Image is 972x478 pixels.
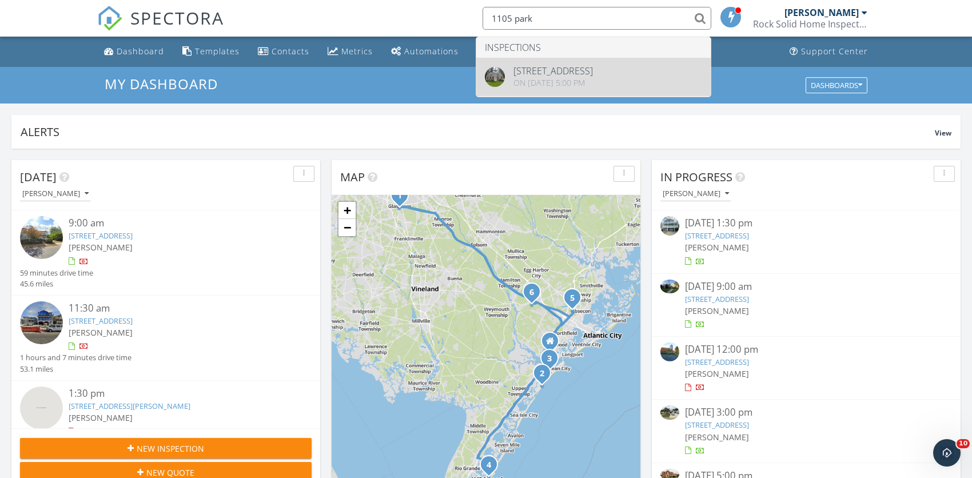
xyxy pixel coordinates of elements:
div: 53.1 miles [20,364,132,375]
div: [DATE] 3:00 pm [685,405,928,420]
a: [STREET_ADDRESS] [685,294,749,304]
div: [PERSON_NAME] [22,190,89,198]
div: 42 Ables Run Drive, Absecon, NJ 08201 [572,297,579,304]
div: 45.6 miles [20,278,93,289]
div: [DATE] 1:30 pm [685,216,928,230]
a: [STREET_ADDRESS] On [DATE] 5:00 pm [476,58,711,96]
button: Dashboards [806,77,867,93]
span: [PERSON_NAME] [69,242,133,253]
span: [PERSON_NAME] [69,412,133,423]
div: 4902 Winterbury Drive, Hamilton, NJ 08330 [532,292,539,298]
div: Support Center [801,46,868,57]
span: [PERSON_NAME] [685,432,749,443]
div: 4933 Central Avenue 1st Floor, Ocean City, NJ 08226 [542,373,549,380]
a: Contacts [253,41,314,62]
div: Templates [195,46,240,57]
span: [DATE] [20,169,57,185]
i: 2 [540,370,544,378]
a: Zoom out [338,219,356,236]
span: 10 [957,439,970,448]
img: The Best Home Inspection Software - Spectora [97,6,122,31]
div: 1 hours and 7 minutes drive time [20,352,132,363]
div: 9:00 am [69,216,288,230]
span: New Inspection [137,443,204,455]
img: streetview [660,342,679,361]
div: Automations [404,46,459,57]
input: Search everything... [483,7,711,30]
a: [DATE] 12:00 pm [STREET_ADDRESS] [PERSON_NAME] [660,342,952,393]
button: New Inspection [20,438,312,459]
span: [PERSON_NAME] [69,327,133,338]
a: Templates [178,41,244,62]
div: [PERSON_NAME] [784,7,859,18]
a: [STREET_ADDRESS] [69,230,133,241]
i: 4 [487,461,491,469]
a: [DATE] 9:00 am [STREET_ADDRESS] [PERSON_NAME] [660,280,952,330]
span: Map [340,169,365,185]
a: [STREET_ADDRESS] [685,357,749,367]
img: 9541531%2Fcover_photos%2FaaMZXORffDUcryC7YrTw%2Fsmall.jpeg [660,280,679,293]
div: 10 Grove Street, Glassboro, NJ 08028 [400,195,407,202]
div: Alerts [21,124,935,140]
div: On [DATE] 5:00 pm [513,78,593,87]
div: Contacts [272,46,309,57]
span: In Progress [660,169,732,185]
div: Metrics [341,46,373,57]
span: My Dashboard [105,74,218,93]
i: 6 [529,289,534,297]
img: streetview [20,216,63,259]
span: [PERSON_NAME] [685,242,749,253]
div: [DATE] 12:00 pm [685,342,928,357]
a: [DATE] 3:00 pm [STREET_ADDRESS] [PERSON_NAME] [660,405,952,456]
li: Inspections [476,37,711,58]
i: 5 [570,294,575,302]
i: 3 [547,355,552,363]
div: 3102 Ocean Ave G, Wildwood, NJ 08260 [489,464,496,471]
span: SPECTORA [130,6,224,30]
a: 9:00 am [STREET_ADDRESS] [PERSON_NAME] 59 minutes drive time 45.6 miles [20,216,312,289]
a: 11:30 am [STREET_ADDRESS] [PERSON_NAME] 1 hours and 7 minutes drive time 53.1 miles [20,301,312,375]
a: Advanced [472,41,536,62]
a: Metrics [323,41,377,62]
a: [STREET_ADDRESS] [685,230,749,241]
img: 9541219%2Fcover_photos%2FcvISMIEHZWgKlIy3lJOQ%2Foriginal.jpeg [485,67,505,87]
a: [STREET_ADDRESS] [69,316,133,326]
iframe: Intercom live chat [933,439,961,467]
a: [STREET_ADDRESS][PERSON_NAME] [69,401,190,411]
img: 9567463%2Fcover_photos%2Fyivn1OhyWn6LBzEoNWDE%2Fsmall.jpeg [660,405,679,419]
img: 9554343%2Fcover_photos%2FKB44EQYhAMj94pfah86g%2Fsmall.jpeg [660,216,679,236]
a: 1:30 pm [STREET_ADDRESS][PERSON_NAME] [PERSON_NAME] 8 minutes drive time 3.7 miles [20,387,312,460]
div: [STREET_ADDRESS] [513,66,593,75]
a: Dashboard [99,41,169,62]
i: 1 [397,192,402,200]
a: Automations (Basic) [387,41,463,62]
a: [DATE] 1:30 pm [STREET_ADDRESS] [PERSON_NAME] [660,216,952,267]
div: 59 minutes drive time [20,268,93,278]
div: [PERSON_NAME] [663,190,729,198]
a: [STREET_ADDRESS] [685,420,749,430]
span: [PERSON_NAME] [685,305,749,316]
button: [PERSON_NAME] [660,186,731,202]
div: [DATE] 9:00 am [685,280,928,294]
button: [PERSON_NAME] [20,186,91,202]
a: SPECTORA [97,15,224,39]
div: 754 4th Street, Somers Point NJ 08244 [550,341,557,348]
a: Support Center [785,41,873,62]
div: Dashboards [811,81,862,89]
div: 1:30 pm [69,387,288,401]
div: 2 Marlin Court, Ocean City, NJ 08226 [549,358,556,365]
img: streetview [20,387,63,429]
div: 11:30 am [69,301,288,316]
img: streetview [20,301,63,344]
div: Dashboard [117,46,164,57]
span: [PERSON_NAME] [685,368,749,379]
span: View [935,128,951,138]
a: Zoom in [338,202,356,219]
div: Rock Solid Home Inspections, LLC [753,18,867,30]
